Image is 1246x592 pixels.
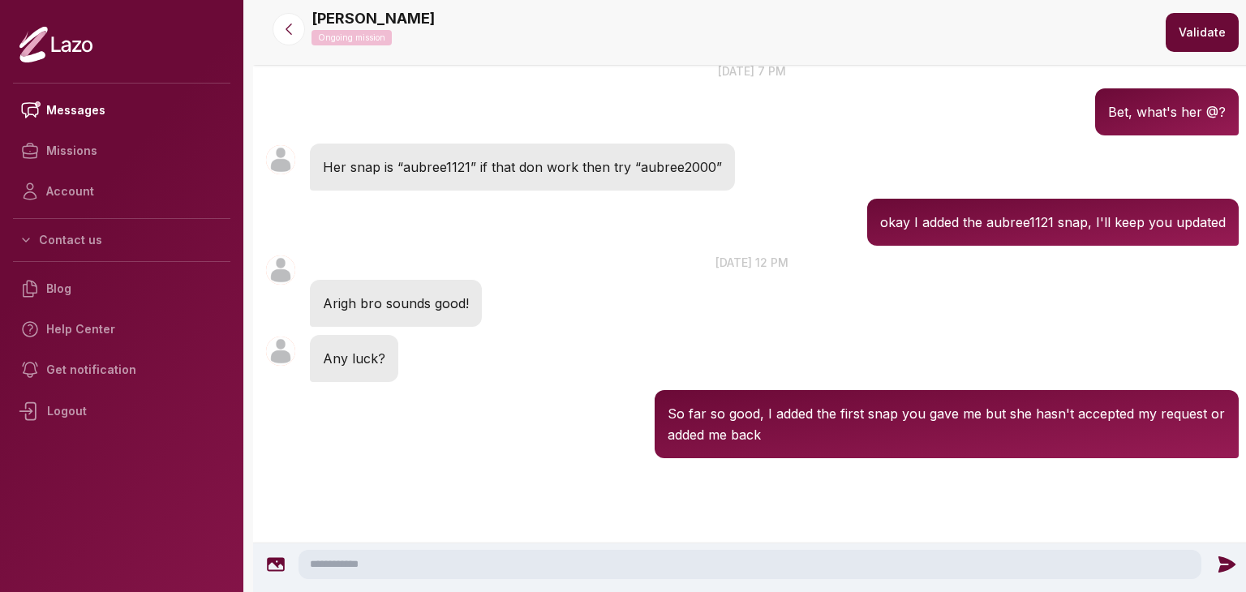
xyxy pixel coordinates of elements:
img: User avatar [266,145,295,174]
p: Bet, what's her @? [1108,101,1226,122]
p: Her snap is “aubree1121” if that don work then try “aubree2000” [323,157,722,178]
a: Missions [13,131,230,171]
p: So far so good, I added the first snap you gave me but she hasn't accepted my request or added me... [668,403,1225,445]
a: Help Center [13,309,230,350]
img: User avatar [266,337,295,366]
p: Any luck? [323,348,385,369]
button: Contact us [13,225,230,255]
a: Messages [13,90,230,131]
a: Get notification [13,350,230,390]
p: okay I added the aubree1121 snap, I'll keep you updated [880,212,1226,233]
div: Logout [13,390,230,432]
a: Account [13,171,230,212]
p: [PERSON_NAME] [311,7,435,30]
p: Ongoing mission [311,30,392,45]
a: Blog [13,268,230,309]
button: Validate [1166,13,1239,52]
p: Arigh bro sounds good! [323,293,469,314]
